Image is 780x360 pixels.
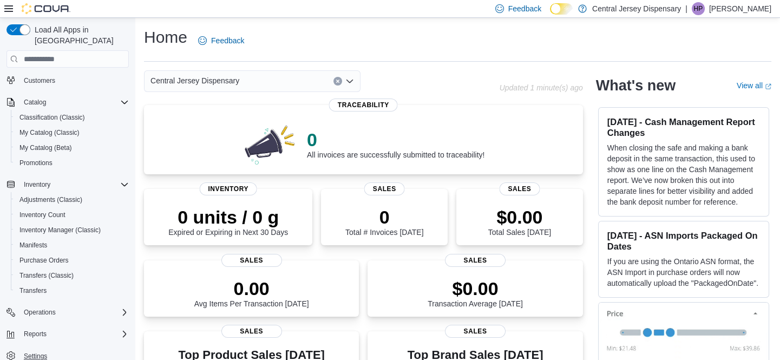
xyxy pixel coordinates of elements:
[685,2,687,15] p: |
[607,256,760,289] p: If you are using the Ontario ASN format, the ASN Import in purchase orders will now automatically...
[345,77,354,86] button: Open list of options
[19,256,69,265] span: Purchase Orders
[2,305,133,320] button: Operations
[329,99,398,112] span: Traceability
[150,74,239,87] span: Central Jersey Dispensary
[221,325,282,338] span: Sales
[15,141,76,154] a: My Catalog (Beta)
[607,116,760,138] h3: [DATE] - Cash Management Report Changes
[19,159,53,167] span: Promotions
[15,126,84,139] a: My Catalog (Classic)
[11,155,133,171] button: Promotions
[15,269,78,282] a: Transfers (Classic)
[15,193,87,206] a: Adjustments (Classic)
[19,328,129,341] span: Reports
[194,278,309,299] p: 0.00
[19,328,51,341] button: Reports
[19,178,129,191] span: Inventory
[15,224,129,237] span: Inventory Manager (Classic)
[19,241,47,250] span: Manifests
[694,2,703,15] span: HP
[19,74,129,87] span: Customers
[19,271,74,280] span: Transfers (Classic)
[24,308,56,317] span: Operations
[364,182,405,195] span: Sales
[11,207,133,222] button: Inventory Count
[15,284,129,297] span: Transfers
[144,27,187,48] h1: Home
[445,254,506,267] span: Sales
[592,2,681,15] p: Central Jersey Dispensary
[692,2,705,15] div: Himansu Patel
[194,30,248,51] a: Feedback
[607,230,760,252] h3: [DATE] - ASN Imports Packaged On Dates
[15,126,129,139] span: My Catalog (Classic)
[15,254,73,267] a: Purchase Orders
[199,182,257,195] span: Inventory
[607,142,760,207] p: When closing the safe and making a bank deposit in the same transaction, this used to show as one...
[19,113,85,122] span: Classification (Classic)
[11,222,133,238] button: Inventory Manager (Classic)
[168,206,288,228] p: 0 units / 0 g
[2,326,133,342] button: Reports
[11,253,133,268] button: Purchase Orders
[307,129,484,159] div: All invoices are successfully submitted to traceability!
[11,192,133,207] button: Adjustments (Classic)
[737,81,771,90] a: View allExternal link
[211,35,244,46] span: Feedback
[22,3,70,14] img: Cova
[168,206,288,237] div: Expired or Expiring in Next 30 Days
[500,83,583,92] p: Updated 1 minute(s) ago
[15,208,129,221] span: Inventory Count
[508,3,541,14] span: Feedback
[24,76,55,85] span: Customers
[19,286,47,295] span: Transfers
[11,238,133,253] button: Manifests
[19,195,82,204] span: Adjustments (Classic)
[550,3,573,15] input: Dark Mode
[19,74,60,87] a: Customers
[24,98,46,107] span: Catalog
[15,111,129,124] span: Classification (Classic)
[24,180,50,189] span: Inventory
[15,224,105,237] a: Inventory Manager (Classic)
[242,122,298,166] img: 0
[11,140,133,155] button: My Catalog (Beta)
[488,206,551,237] div: Total Sales [DATE]
[15,239,51,252] a: Manifests
[15,254,129,267] span: Purchase Orders
[15,141,129,154] span: My Catalog (Beta)
[765,83,771,90] svg: External link
[19,96,50,109] button: Catalog
[15,111,89,124] a: Classification (Classic)
[19,128,80,137] span: My Catalog (Classic)
[15,156,57,169] a: Promotions
[24,330,47,338] span: Reports
[11,283,133,298] button: Transfers
[445,325,506,338] span: Sales
[194,278,309,308] div: Avg Items Per Transaction [DATE]
[15,284,51,297] a: Transfers
[19,306,129,319] span: Operations
[709,2,771,15] p: [PERSON_NAME]
[15,239,129,252] span: Manifests
[345,206,423,237] div: Total # Invoices [DATE]
[428,278,523,308] div: Transaction Average [DATE]
[15,193,129,206] span: Adjustments (Classic)
[19,143,72,152] span: My Catalog (Beta)
[221,254,282,267] span: Sales
[15,156,129,169] span: Promotions
[428,278,523,299] p: $0.00
[19,96,129,109] span: Catalog
[19,306,60,319] button: Operations
[11,110,133,125] button: Classification (Classic)
[15,208,70,221] a: Inventory Count
[2,73,133,88] button: Customers
[345,206,423,228] p: 0
[19,211,65,219] span: Inventory Count
[19,178,55,191] button: Inventory
[11,268,133,283] button: Transfers (Classic)
[488,206,551,228] p: $0.00
[19,226,101,234] span: Inventory Manager (Classic)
